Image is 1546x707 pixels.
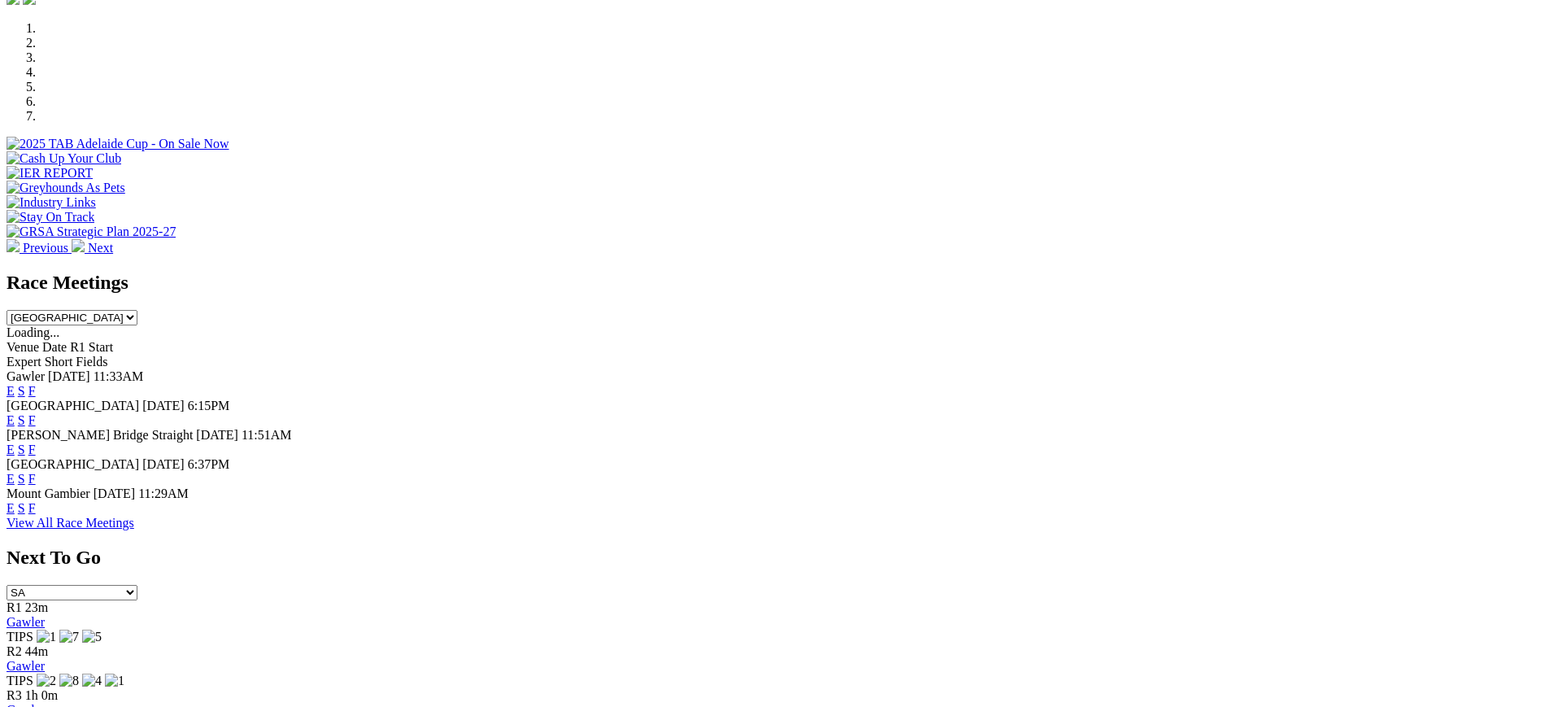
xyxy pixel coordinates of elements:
a: S [18,501,25,515]
a: F [28,472,36,486]
img: 8 [59,674,79,688]
a: S [18,472,25,486]
a: F [28,443,36,456]
span: 23m [25,600,48,614]
span: R3 [7,688,22,702]
span: Previous [23,241,68,255]
span: 11:51AM [242,428,292,442]
h2: Race Meetings [7,272,1539,294]
a: E [7,413,15,427]
span: [GEOGRAPHIC_DATA] [7,399,139,412]
a: Previous [7,241,72,255]
a: View All Race Meetings [7,516,134,530]
h2: Next To Go [7,547,1539,569]
span: [DATE] [196,428,238,442]
span: 6:37PM [188,457,230,471]
a: Gawler [7,615,45,629]
span: [GEOGRAPHIC_DATA] [7,457,139,471]
span: [DATE] [94,487,136,500]
img: 1 [37,630,56,644]
span: 1h 0m [25,688,58,702]
span: Loading... [7,325,59,339]
a: S [18,443,25,456]
img: chevron-left-pager-white.svg [7,239,20,252]
a: Gawler [7,659,45,673]
span: Date [42,340,67,354]
img: 1 [105,674,124,688]
a: F [28,384,36,398]
span: Venue [7,340,39,354]
span: 11:33AM [94,369,144,383]
a: F [28,501,36,515]
img: GRSA Strategic Plan 2025-27 [7,225,176,239]
img: 7 [59,630,79,644]
span: Fields [76,355,107,369]
span: [DATE] [48,369,90,383]
img: Greyhounds As Pets [7,181,125,195]
img: chevron-right-pager-white.svg [72,239,85,252]
span: [DATE] [142,457,185,471]
img: 2025 TAB Adelaide Cup - On Sale Now [7,137,229,151]
img: Cash Up Your Club [7,151,121,166]
span: Gawler [7,369,45,383]
span: Mount Gambier [7,487,90,500]
span: R1 [7,600,22,614]
a: Next [72,241,113,255]
span: R1 Start [70,340,113,354]
span: 6:15PM [188,399,230,412]
a: E [7,472,15,486]
span: Short [45,355,73,369]
img: IER REPORT [7,166,93,181]
span: TIPS [7,630,33,644]
span: 11:29AM [138,487,189,500]
a: E [7,501,15,515]
a: S [18,384,25,398]
span: TIPS [7,674,33,687]
img: Stay On Track [7,210,94,225]
a: S [18,413,25,427]
img: 2 [37,674,56,688]
a: E [7,384,15,398]
span: R2 [7,644,22,658]
span: [PERSON_NAME] Bridge Straight [7,428,193,442]
span: Expert [7,355,41,369]
a: F [28,413,36,427]
span: Next [88,241,113,255]
span: 44m [25,644,48,658]
span: [DATE] [142,399,185,412]
img: 4 [82,674,102,688]
img: Industry Links [7,195,96,210]
img: 5 [82,630,102,644]
a: E [7,443,15,456]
